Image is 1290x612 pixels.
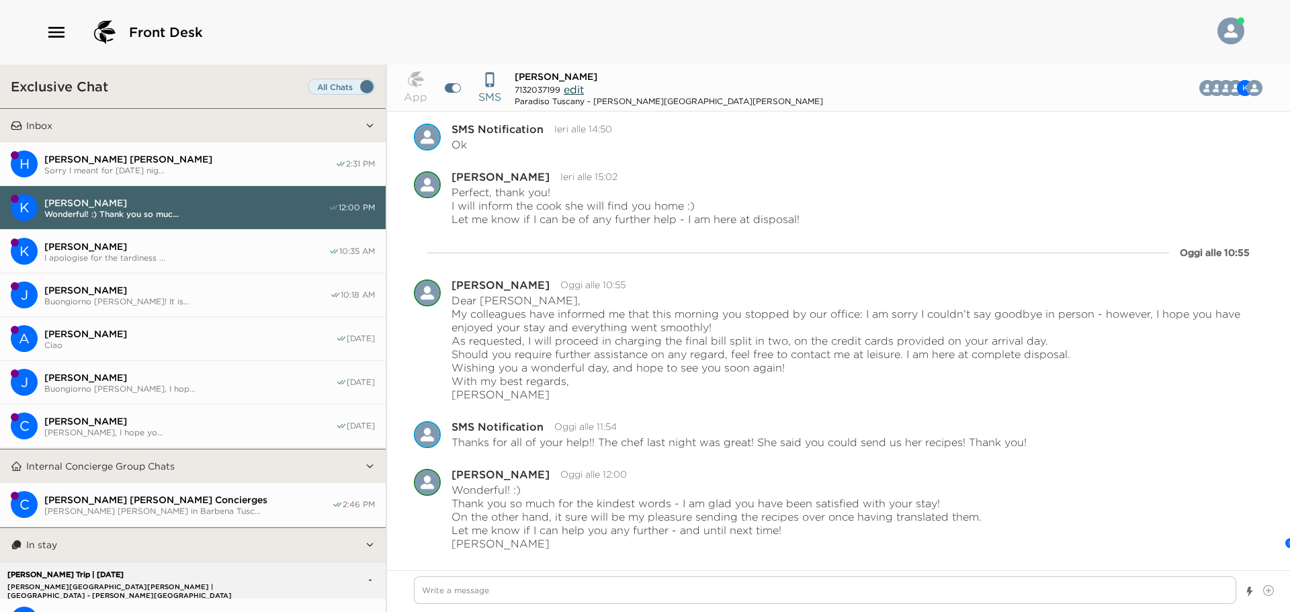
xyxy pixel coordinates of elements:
div: Casali di Casole Concierge Team [1246,80,1262,96]
span: [PERSON_NAME] [44,241,329,253]
div: Kip Wadsworth [11,238,38,265]
div: K [11,194,38,221]
img: A [414,469,441,496]
p: Wonderful! :) Thank you so much for the kindest words - I am glad you have been satisfied with yo... [451,483,982,550]
button: In stay [22,528,365,562]
div: Paradiso Tuscany - [PERSON_NAME][GEOGRAPHIC_DATA][PERSON_NAME] [515,96,823,106]
p: App [404,89,427,105]
span: 2:31 PM [346,159,375,169]
div: Casali di Casole [11,491,38,518]
div: Arianna Paluffi [414,171,441,198]
span: [PERSON_NAME] [PERSON_NAME] in Barbena Tusc... [44,506,332,516]
div: C [11,412,38,439]
div: Arianna Paluffi [414,469,441,496]
span: [PERSON_NAME] [44,371,336,384]
span: [DATE] [347,377,375,388]
div: A [11,325,38,352]
div: John Spellman [11,369,38,396]
p: SMS [478,89,501,105]
div: [PERSON_NAME] [451,171,550,182]
span: Buongiorno [PERSON_NAME], I hop... [44,384,336,394]
span: Front Desk [129,23,203,42]
span: Sorry I meant for [DATE] nig... [44,165,335,175]
div: Hays Holladay [11,150,38,177]
h3: Exclusive Chat [11,78,108,95]
img: A [414,279,441,306]
span: 12:00 PM [339,202,375,213]
span: [PERSON_NAME] [44,328,336,340]
button: Internal Concierge Group Chats [22,449,365,483]
span: [PERSON_NAME] [PERSON_NAME] [44,153,335,165]
span: [PERSON_NAME] [515,71,597,83]
div: [PERSON_NAME] [451,279,550,290]
div: Kelley Anderson [11,194,38,221]
div: SMS Notification [451,124,544,134]
p: [PERSON_NAME] Trip | [DATE] [4,570,294,579]
span: 10:35 AM [339,246,375,257]
label: Set all destinations [308,79,375,95]
time: 2025-10-01T12:50:13.950Z [554,123,612,135]
img: User [1217,17,1244,44]
span: [DATE] [347,333,375,344]
div: Joshua Weingast [11,281,38,308]
img: S [414,124,441,150]
span: [PERSON_NAME] [44,197,328,209]
div: SMS Notification [414,421,441,448]
p: Perfect, thank you! I will inform the cook she will find you home :) Let me know if I can be of a... [451,185,800,226]
div: K [11,238,38,265]
p: Internal Concierge Group Chats [26,460,175,472]
button: Inbox [22,109,365,142]
p: Inbox [26,120,52,132]
div: C [11,491,38,518]
div: Andrew Bosomworth [11,325,38,352]
p: Thanks for all of your help!! The chef last night was great! She said you could send us her recip... [451,435,1027,449]
div: H [11,150,38,177]
span: 7132037199 [515,85,560,95]
div: Casali di Casole Concierge Team [11,412,38,439]
span: [PERSON_NAME] [44,284,330,296]
img: logo [89,16,121,48]
span: [DATE] [347,421,375,431]
span: I apologise for the tardiness ... [44,253,329,263]
img: C [1246,80,1262,96]
button: Show templates [1245,580,1254,603]
div: [PERSON_NAME] [451,469,550,480]
span: 2:46 PM [343,499,375,510]
div: SMS Notification [414,124,441,150]
p: Ok [451,138,467,151]
span: 10:18 AM [341,290,375,300]
div: J [11,369,38,396]
p: [PERSON_NAME][GEOGRAPHIC_DATA][PERSON_NAME] | [GEOGRAPHIC_DATA] - [PERSON_NAME][GEOGRAPHIC_DATA][... [4,582,294,591]
textarea: Write a message [414,576,1236,604]
span: Ciao [44,340,336,350]
span: [PERSON_NAME] [PERSON_NAME] Concierges [44,494,332,506]
time: 2025-10-01T13:02:19.200Z [560,171,617,183]
p: Dear [PERSON_NAME], My colleagues have informed me that this morning you stopped by our office: I... [451,294,1263,401]
img: S [414,421,441,448]
div: J [11,281,38,308]
span: [PERSON_NAME] [44,415,336,427]
span: Buongiorno [PERSON_NAME]! It is... [44,296,330,306]
div: Arianna Paluffi [414,279,441,306]
time: 2025-10-02T10:00:32.540Z [560,468,627,480]
span: edit [564,83,584,96]
button: CKDBCA [1210,75,1273,101]
p: In stay [26,539,57,551]
span: [PERSON_NAME], I hope yo... [44,427,336,437]
time: 2025-10-02T08:55:06.538Z [560,279,626,291]
time: 2025-10-02T09:54:28.863Z [554,421,617,433]
span: Wonderful! :) Thank you so muc... [44,209,328,219]
div: Oggi alle 10:55 [1180,246,1250,259]
img: A [414,171,441,198]
div: SMS Notification [451,421,544,432]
